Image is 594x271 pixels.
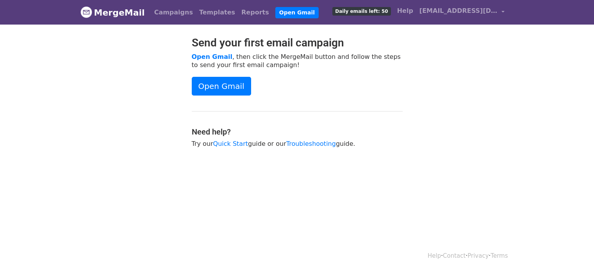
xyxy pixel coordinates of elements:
[394,3,416,19] a: Help
[192,77,251,96] a: Open Gmail
[192,53,403,69] p: , then click the MergeMail button and follow the steps to send your first email campaign!
[192,127,403,136] h4: Need help?
[467,252,489,259] a: Privacy
[443,252,466,259] a: Contact
[416,3,508,21] a: [EMAIL_ADDRESS][DOMAIN_NAME]
[80,4,145,21] a: MergeMail
[80,6,92,18] img: MergeMail logo
[192,36,403,50] h2: Send your first email campaign
[419,6,498,16] span: [EMAIL_ADDRESS][DOMAIN_NAME]
[491,252,508,259] a: Terms
[275,7,319,18] a: Open Gmail
[151,5,196,20] a: Campaigns
[428,252,441,259] a: Help
[192,53,232,60] a: Open Gmail
[192,140,403,148] p: Try our guide or our guide.
[329,3,394,19] a: Daily emails left: 50
[332,7,391,16] span: Daily emails left: 50
[196,5,238,20] a: Templates
[213,140,248,147] a: Quick Start
[286,140,336,147] a: Troubleshooting
[238,5,272,20] a: Reports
